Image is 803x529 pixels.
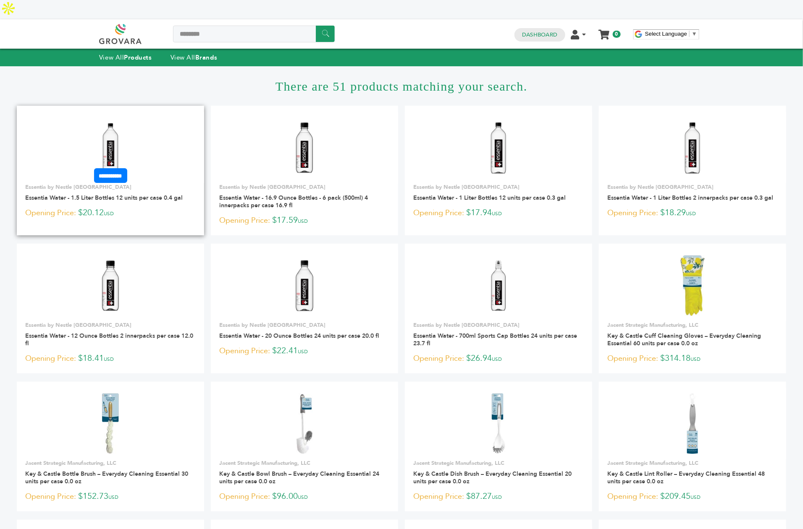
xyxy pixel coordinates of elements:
p: $20.12 [25,207,196,219]
p: $17.59 [219,214,390,227]
img: Essentia Water - 700ml Sports Cap Bottles 24 units per case 23.7 fl [468,255,529,316]
a: Essentia Water - 12 Ounce Bottles 2 innerpacks per case 12.0 fl [25,332,193,347]
a: Essentia Water - 1.5 Liter Bottles 12 units per case 0.4 gal [25,194,183,202]
span: USD [686,210,696,217]
img: Key & Castle Cuff Cleaning Gloves – Everyday Cleaning Essential 60 units per case 0.0 oz [680,255,704,316]
p: Essentia by Nestle [GEOGRAPHIC_DATA] [219,321,390,329]
p: Jacent Strategic Manufacturing, LLC [25,459,196,467]
a: Key & Castle Lint Roller – Everyday Cleaning Essential 48 units per case 0.0 oz [607,470,765,485]
a: View AllBrands [171,53,218,62]
img: Essentia Water - 12 Ounce Bottles 2 innerpacks per case 12.0 fl [80,255,141,316]
span: Select Language [645,31,687,37]
a: Essentia Water - 700ml Sports Cap Bottles 24 units per case 23.7 fl [413,332,577,347]
p: $209.45 [607,490,778,503]
a: Essentia Water - 1 Liter Bottles 12 units per case 0.3 gal [413,194,566,202]
span: Opening Price: [607,207,658,219]
span: Opening Price: [607,353,658,364]
span: Opening Price: [25,491,76,502]
p: $18.29 [607,207,778,219]
p: $96.00 [219,490,390,503]
a: Key & Castle Dish Brush – Everyday Cleaning Essential 20 units per case 0.0 oz [413,470,572,485]
img: Essentia Water - 20 Ounce Bottles 24 units per case 20.0 fl [274,255,335,316]
strong: Products [124,53,152,62]
span: USD [298,494,308,500]
p: Essentia by Nestle [GEOGRAPHIC_DATA] [219,183,390,191]
h1: There are 51 products matching your search. [17,66,786,106]
span: USD [104,356,114,362]
span: Opening Price: [413,491,464,502]
span: USD [492,210,502,217]
img: Key & Castle Dish Brush – Everyday Cleaning Essential 20 units per case 0.0 oz [492,393,506,454]
span: USD [492,356,502,362]
p: Essentia by Nestle [GEOGRAPHIC_DATA] [607,183,778,191]
img: Essentia Water - 1.5 Liter Bottles 12 units per case 0.4 gal [80,117,141,178]
span: Opening Price: [25,353,76,364]
span: USD [298,348,308,355]
a: Dashboard [522,31,557,39]
p: Essentia by Nestle [GEOGRAPHIC_DATA] [25,183,196,191]
img: Key & Castle Bowl Brush – Everyday Cleaning Essential 24 units per case 0.0 oz [296,393,312,454]
strong: Brands [195,53,217,62]
p: $18.41 [25,352,196,365]
span: USD [108,494,118,500]
span: 0 [613,31,621,38]
span: USD [690,356,701,362]
img: Essentia Water - 1 Liter Bottles 12 units per case 0.3 gal [468,117,529,178]
p: $22.41 [219,345,390,357]
img: Key & Castle Bottle Brush – Everyday Cleaning Essential 30 units per case 0.0 oz [102,393,119,454]
span: USD [690,494,701,500]
span: Opening Price: [219,345,270,357]
span: Opening Price: [607,491,658,502]
a: Key & Castle Cuff Cleaning Gloves – Everyday Cleaning Essential 60 units per case 0.0 oz [607,332,761,347]
img: Essentia Water - 16.9 Ounce Bottles - 6 pack (500ml) 4 innerpacks per case 16.9 fl [274,117,335,178]
span: Opening Price: [413,353,464,364]
span: Opening Price: [413,207,464,219]
p: Essentia by Nestle [GEOGRAPHIC_DATA] [413,321,584,329]
span: ▼ [692,31,697,37]
p: $17.94 [413,207,584,219]
span: USD [492,494,502,500]
input: Search a product or brand... [173,26,335,42]
a: Key & Castle Bowl Brush – Everyday Cleaning Essential 24 units per case 0.0 oz [219,470,379,485]
p: Essentia by Nestle [GEOGRAPHIC_DATA] [413,183,584,191]
p: $152.73 [25,490,196,503]
a: Essentia Water - 1 Liter Bottles 2 innerpacks per case 0.3 gal [607,194,773,202]
p: Essentia by Nestle [GEOGRAPHIC_DATA] [25,321,196,329]
span: USD [104,210,114,217]
a: View AllProducts [99,53,152,62]
p: Jacent Strategic Manufacturing, LLC [413,459,584,467]
p: Jacent Strategic Manufacturing, LLC [607,459,778,467]
span: USD [298,218,308,224]
p: Jacent Strategic Manufacturing, LLC [219,459,390,467]
span: Opening Price: [219,215,270,226]
span: Opening Price: [25,207,76,219]
a: My Cart [599,27,609,36]
span: Opening Price: [219,491,270,502]
a: Essentia Water - 16.9 Ounce Bottles - 6 pack (500ml) 4 innerpacks per case 16.9 fl [219,194,368,209]
p: $314.18 [607,352,778,365]
p: Jacent Strategic Manufacturing, LLC [607,321,778,329]
a: Key & Castle Bottle Brush – Everyday Cleaning Essential 30 units per case 0.0 oz [25,470,188,485]
img: Essentia Water - 1 Liter Bottles 2 innerpacks per case 0.3 gal [662,117,723,178]
p: $26.94 [413,352,584,365]
a: Essentia Water - 20 Ounce Bottles 24 units per case 20.0 fl [219,332,379,340]
img: Key & Castle Lint Roller – Everyday Cleaning Essential 48 units per case 0.0 oz [687,393,698,454]
p: $87.27 [413,490,584,503]
a: Select Language​ [645,31,697,37]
